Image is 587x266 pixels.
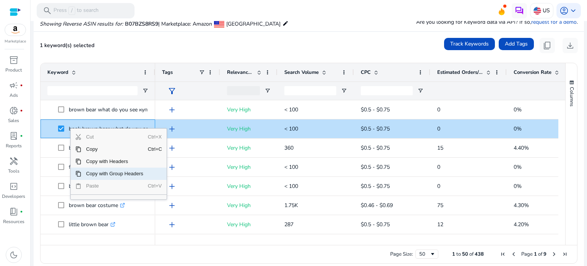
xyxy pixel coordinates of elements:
span: $0.5 - $0.75 [361,221,390,228]
span: Add Tags [505,40,528,48]
input: CPC Filter Input [361,86,413,95]
span: 0 [437,106,440,113]
span: add [167,220,177,229]
span: < 100 [284,183,298,190]
span: to [456,251,461,258]
span: handyman [9,157,18,166]
span: 9 [543,251,546,258]
p: Tools [8,168,19,175]
span: fiber_manual_record [20,210,23,213]
span: 0% [514,183,522,190]
p: Very High [227,102,271,117]
p: Sales [8,117,19,124]
span: $0.5 - $0.75 [361,163,390,171]
span: 0% [514,125,522,132]
span: code_blocks [9,182,18,191]
span: donut_small [9,106,18,115]
p: little brown bear [69,217,115,232]
span: Conversion Rate [514,69,551,76]
span: Copy with Group Headers [81,168,148,180]
span: Relevance Score [227,69,254,76]
span: < 100 [284,125,298,132]
span: Track Keywords [450,40,489,48]
input: Search Volume Filter Input [284,86,336,95]
span: content_copy [543,41,552,50]
span: book_4 [9,207,18,216]
span: Cut [81,131,148,143]
span: Columns [568,87,575,106]
p: Very High [227,121,271,137]
span: Paste [81,180,148,192]
img: us.svg [533,7,541,15]
div: Page Size [415,250,438,259]
span: B07BZS8RS9 [125,20,158,28]
span: $0.5 - $0.75 [361,125,390,132]
span: 1 [452,251,455,258]
div: Previous Page [511,251,517,257]
span: account_circle [559,6,569,15]
p: brown bear costume [69,197,125,213]
p: Marketplace [5,39,26,44]
p: Press to search [54,7,99,15]
p: Very High [227,197,271,213]
button: download [563,38,578,53]
p: Product [5,67,22,73]
p: Reports [6,142,22,149]
span: fiber_manual_record [20,84,23,87]
p: friends brown bear [69,159,121,175]
span: Copy [81,143,148,155]
span: 360 [284,144,293,152]
span: 0% [514,106,522,113]
p: brown bear brown bear toys [69,140,144,156]
p: Very High [227,140,271,156]
p: Resources [3,218,24,225]
span: 12 [437,221,443,228]
span: 0 [437,125,440,132]
input: Keyword Filter Input [47,86,138,95]
span: fiber_manual_record [20,109,23,112]
span: Search Volume [284,69,319,76]
span: Copy with Headers [81,155,148,168]
img: amazon.svg [5,24,26,36]
p: brown bear toy [69,236,112,251]
p: book brown bear what do you see [69,121,158,137]
span: add [167,163,177,172]
span: 50 [462,251,468,258]
span: 287 [284,221,293,228]
span: 75 [437,202,443,209]
span: download [566,41,575,50]
p: US [543,4,550,17]
span: | Marketplace: Amazon [158,20,212,28]
div: Page Size: [390,251,413,258]
div: First Page [500,251,506,257]
p: Very High [227,236,271,251]
span: $0.5 - $0.75 [361,106,390,113]
button: Track Keywords [444,38,495,50]
p: Ads [10,92,18,99]
span: inventory_2 [9,55,18,65]
button: content_copy [540,38,555,53]
span: Ctrl+V [148,180,164,192]
span: / [68,7,75,15]
div: Last Page [562,251,568,257]
span: add [167,124,177,134]
span: 4.20% [514,221,529,228]
span: of [469,251,473,258]
span: add [167,144,177,153]
button: Open Filter Menu [417,88,423,94]
span: CPC [361,69,371,76]
button: Add Tags [499,38,534,50]
span: 4.40% [514,144,529,152]
mat-icon: edit [282,19,289,28]
span: Ctrl+C [148,143,164,155]
span: 15 [437,144,443,152]
span: [GEOGRAPHIC_DATA] [226,20,281,28]
span: Estimated Orders/Month [437,69,483,76]
span: Tags [162,69,173,76]
span: $0.5 - $0.75 [361,144,390,152]
span: keyboard_arrow_down [569,6,578,15]
span: $0.5 - $0.75 [361,183,390,190]
span: add [167,105,177,114]
span: < 100 [284,106,298,113]
span: add [167,201,177,210]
